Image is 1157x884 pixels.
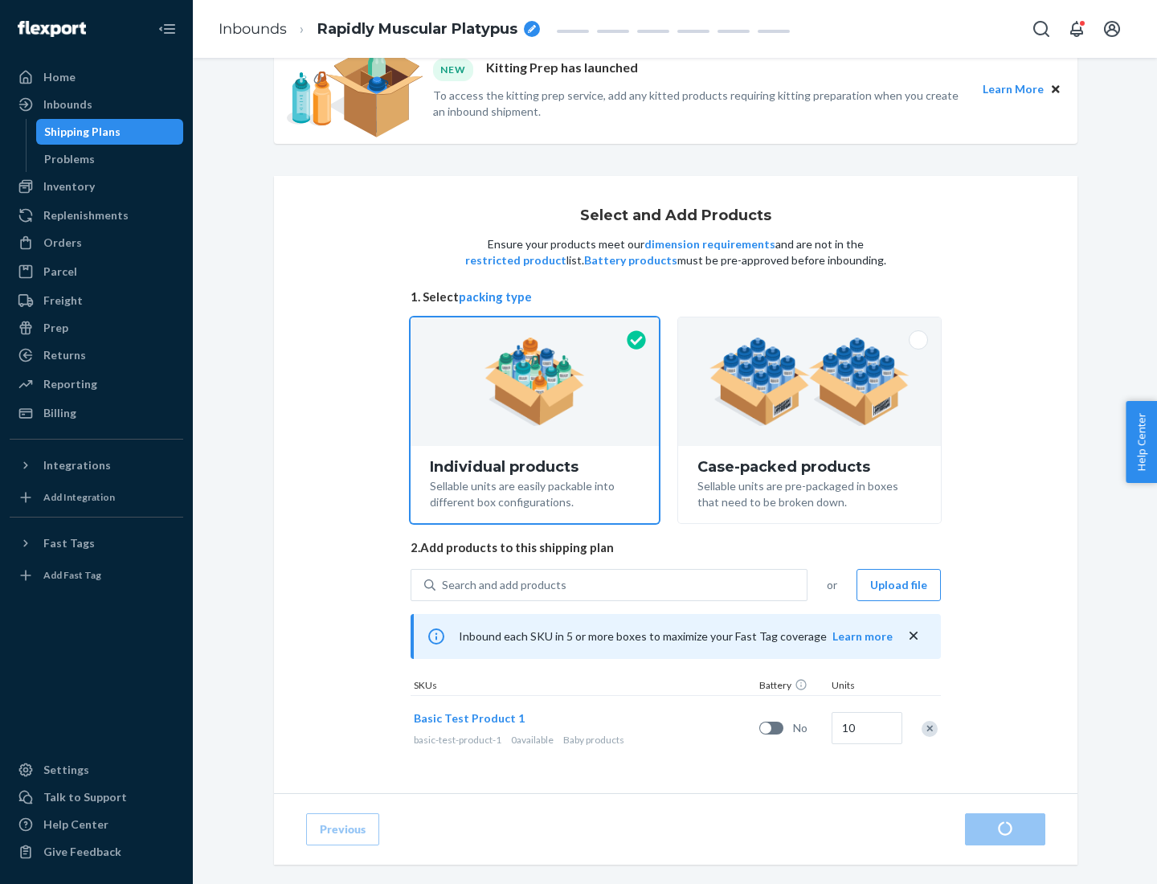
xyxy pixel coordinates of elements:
img: Flexport logo [18,21,86,37]
button: close [906,628,922,645]
div: Fast Tags [43,535,95,551]
button: Open account menu [1096,13,1128,45]
ol: breadcrumbs [206,6,553,53]
button: dimension requirements [644,236,775,252]
div: Prep [43,320,68,336]
div: NEW [433,59,473,80]
span: or [827,577,837,593]
p: To access the kitting prep service, add any kitted products requiring kitting preparation when yo... [433,88,968,120]
a: Help Center [10,812,183,837]
div: Inventory [43,178,95,194]
div: Integrations [43,457,111,473]
a: Inbounds [219,20,287,38]
h1: Select and Add Products [580,208,771,224]
a: Home [10,64,183,90]
span: No [793,720,825,736]
button: packing type [459,289,532,305]
div: Remove Item [922,721,938,737]
button: Help Center [1126,401,1157,483]
button: Open Search Box [1025,13,1057,45]
span: Rapidly Muscular Platypus [317,19,517,40]
a: Billing [10,400,183,426]
div: Orders [43,235,82,251]
div: Help Center [43,816,108,833]
a: Parcel [10,259,183,284]
a: Reporting [10,371,183,397]
div: Parcel [43,264,77,280]
div: Inbounds [43,96,92,113]
span: 1. Select [411,289,941,305]
span: Basic Test Product 1 [414,711,525,725]
div: Individual products [430,459,640,475]
div: Billing [43,405,76,421]
button: Fast Tags [10,530,183,556]
div: Add Integration [43,490,115,504]
span: 2. Add products to this shipping plan [411,539,941,556]
a: Problems [36,146,184,172]
div: Talk to Support [43,789,127,805]
div: Shipping Plans [44,124,121,140]
div: Battery [756,678,828,695]
a: Add Integration [10,485,183,510]
div: Reporting [43,376,97,392]
button: Open notifications [1061,13,1093,45]
a: Add Fast Tag [10,563,183,588]
div: Baby products [414,733,753,747]
a: Replenishments [10,203,183,228]
div: Add Fast Tag [43,568,101,582]
button: Close Navigation [151,13,183,45]
div: Settings [43,762,89,778]
input: Quantity [832,712,902,744]
button: Previous [306,813,379,845]
button: Learn More [983,80,1044,98]
div: Returns [43,347,86,363]
div: Sellable units are pre-packaged in boxes that need to be broken down. [697,475,922,510]
div: Search and add products [442,577,566,593]
a: Inbounds [10,92,183,117]
span: basic-test-product-1 [414,734,501,746]
button: Battery products [584,252,677,268]
button: Basic Test Product 1 [414,710,525,726]
p: Ensure your products meet our and are not in the list. must be pre-approved before inbounding. [464,236,888,268]
div: Give Feedback [43,844,121,860]
div: Units [828,678,901,695]
img: case-pack.59cecea509d18c883b923b81aeac6d0b.png [709,338,910,426]
a: Shipping Plans [36,119,184,145]
a: Returns [10,342,183,368]
a: Prep [10,315,183,341]
div: Freight [43,293,83,309]
a: Freight [10,288,183,313]
button: Upload file [857,569,941,601]
p: Kitting Prep has launched [486,59,638,80]
button: Learn more [832,628,893,645]
a: Talk to Support [10,784,183,810]
button: Integrations [10,452,183,478]
button: Close [1047,80,1065,98]
div: Case-packed products [697,459,922,475]
div: Inbound each SKU in 5 or more boxes to maximize your Fast Tag coverage [411,614,941,659]
div: Problems [44,151,95,167]
button: restricted product [465,252,566,268]
div: Sellable units are easily packable into different box configurations. [430,475,640,510]
img: individual-pack.facf35554cb0f1810c75b2bd6df2d64e.png [484,338,585,426]
a: Settings [10,757,183,783]
a: Orders [10,230,183,256]
div: Replenishments [43,207,129,223]
span: 0 available [511,734,554,746]
button: Give Feedback [10,839,183,865]
div: Home [43,69,76,85]
a: Inventory [10,174,183,199]
div: SKUs [411,678,756,695]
